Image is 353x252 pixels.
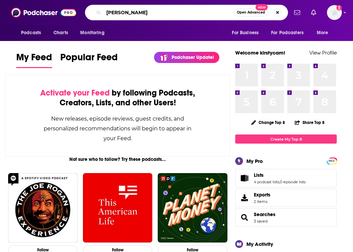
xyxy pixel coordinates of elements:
img: User Profile [327,5,342,20]
div: Not sure who to follow? Try these podcasts... [5,156,230,162]
a: Searches [254,211,275,217]
a: Welcome kirstycam! [235,49,285,56]
button: open menu [267,26,313,39]
span: For Business [232,28,259,38]
span: Activate your Feed [40,88,110,98]
button: open menu [227,26,267,39]
a: Popular Feed [60,51,118,68]
span: Popular Feed [60,51,118,67]
button: Open AdvancedNew [234,8,268,17]
a: Exports [235,189,337,207]
button: open menu [75,26,113,39]
div: Search podcasts, credits, & more... [85,5,288,20]
span: Exports [254,192,270,198]
span: 2 items [254,199,270,204]
span: Lists [235,169,337,187]
span: New [256,4,268,10]
span: My Feed [16,51,52,67]
span: Exports [238,193,251,203]
span: More [317,28,328,38]
a: View Profile [309,49,337,56]
div: New releases, episode reviews, guest credits, and personalized recommendations will begin to appe... [40,114,196,143]
span: Searches [235,208,337,227]
a: Create My Top 8 [235,134,337,144]
button: Show profile menu [327,5,342,20]
button: Change Top 8 [247,118,289,127]
span: Charts [53,28,68,38]
a: Lists [238,173,251,183]
input: Search podcasts, credits, & more... [104,7,234,18]
a: 4 podcast lists [254,180,279,184]
span: Monitoring [80,28,104,38]
img: Podchaser - Follow, Share and Rate Podcasts [11,6,76,19]
img: Planet Money [158,173,227,243]
span: Open Advanced [237,11,265,14]
img: The Joe Rogan Experience [8,173,78,243]
a: Show notifications dropdown [308,7,319,18]
span: Podcasts [21,28,41,38]
img: This American Life [83,173,152,243]
button: open menu [16,26,50,39]
a: Lists [254,172,306,178]
span: For Podcasters [271,28,304,38]
a: Charts [49,26,72,39]
a: 3 saved [254,219,267,224]
span: Logged in as kirstycam [327,5,342,20]
span: Lists [254,172,264,178]
div: by following Podcasts, Creators, Lists, and other Users! [40,88,196,108]
a: PRO [328,158,336,163]
div: My Pro [246,158,263,164]
svg: Add a profile image [336,5,342,10]
p: Podchaser Update! [172,55,214,60]
a: My Feed [16,51,52,68]
button: open menu [312,26,337,39]
a: 0 episode lists [280,180,306,184]
span: , [279,180,280,184]
a: Show notifications dropdown [291,7,303,18]
div: My Activity [246,241,273,247]
a: Searches [238,213,251,222]
button: Share Top 8 [294,116,325,129]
